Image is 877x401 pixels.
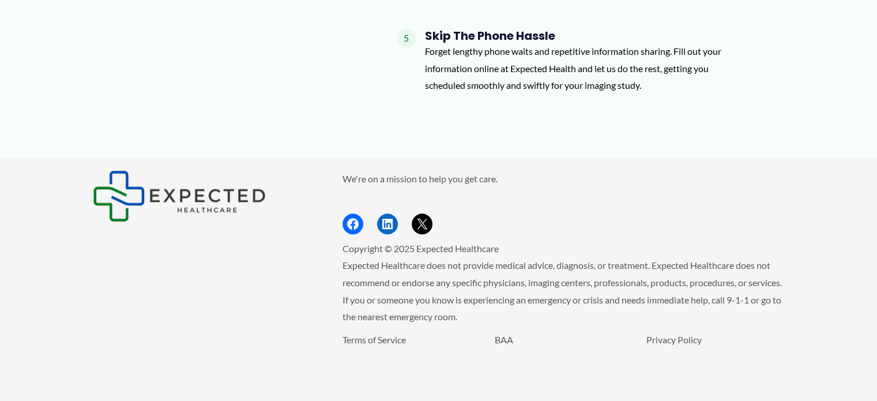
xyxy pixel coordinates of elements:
p: Forget lengthy phone waits and repetitive information sharing. Fill out your information online a... [425,43,748,94]
aside: Footer Widget 3 [342,331,785,374]
aside: Footer Widget 1 [93,170,314,222]
a: Terms of Service [342,334,406,345]
span: 5 [397,29,416,47]
aside: Footer Widget 2 [342,170,785,234]
span: Expected Healthcare does not provide medical advice, diagnosis, or treatment. Expected Healthcare... [342,260,782,322]
a: BAA [494,334,513,345]
span: Copyright © 2025 Expected Healthcare [342,243,499,254]
h4: Skip the Phone Hassle [425,29,748,43]
a: Privacy Policy [646,334,702,345]
p: We're on a mission to help you get care. [342,170,785,188]
img: Expected Healthcare Logo - side, dark font, small [93,170,266,222]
